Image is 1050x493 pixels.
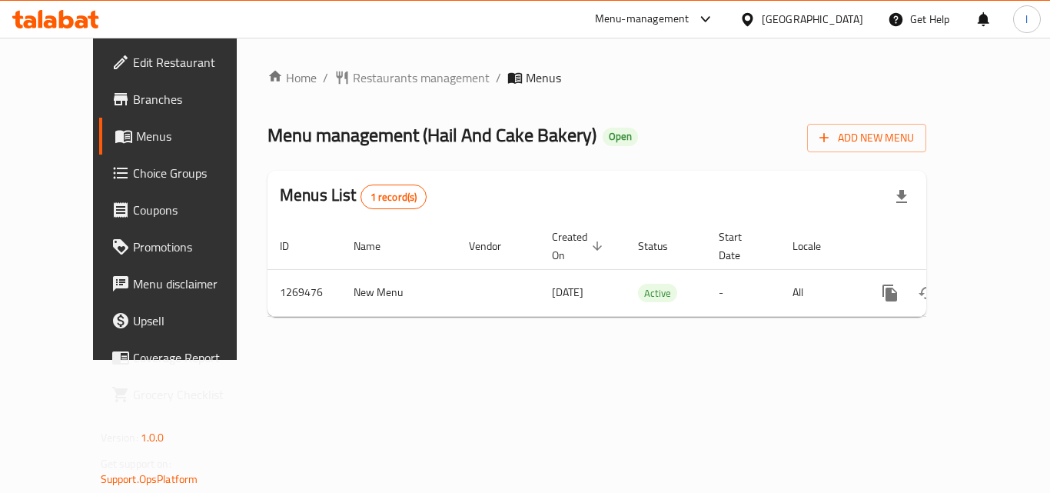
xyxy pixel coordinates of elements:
span: Active [638,285,677,302]
span: Coupons [133,201,256,219]
a: Support.OpsPlatform [101,469,198,489]
span: Menu disclaimer [133,275,256,293]
td: 1269476 [267,269,341,316]
span: Menu management ( Hail And Cake Bakery ) [267,118,596,152]
span: 1.0.0 [141,428,164,448]
span: Locale [792,237,841,255]
div: [GEOGRAPHIC_DATA] [762,11,863,28]
span: Get support on: [101,454,171,474]
td: - [706,269,780,316]
button: Add New Menu [807,124,926,152]
a: Promotions [99,228,268,265]
li: / [323,68,328,87]
span: ID [280,237,309,255]
h2: Menus List [280,184,427,209]
a: Menu disclaimer [99,265,268,302]
a: Upsell [99,302,268,339]
span: Version: [101,428,138,448]
span: [DATE] [552,282,583,302]
span: Menus [136,127,256,145]
a: Choice Groups [99,155,268,192]
td: All [780,269,859,316]
a: Coverage Report [99,339,268,376]
button: Change Status [909,275,945,311]
td: New Menu [341,269,457,316]
span: Upsell [133,311,256,330]
span: Restaurants management [353,68,490,87]
span: Status [638,237,688,255]
span: Coverage Report [133,348,256,367]
a: Branches [99,81,268,118]
a: Edit Restaurant [99,44,268,81]
span: 1 record(s) [361,190,427,205]
a: Grocery Checklist [99,376,268,413]
span: Start Date [719,228,762,265]
button: more [872,275,909,311]
a: Coupons [99,192,268,228]
a: Restaurants management [334,68,490,87]
span: Open [603,130,638,143]
span: Branches [133,90,256,108]
div: Open [603,128,638,146]
span: Created On [552,228,607,265]
div: Total records count [361,185,427,209]
div: Menu-management [595,10,689,28]
span: Edit Restaurant [133,53,256,72]
span: Choice Groups [133,164,256,182]
div: Export file [883,178,920,215]
nav: breadcrumb [267,68,926,87]
span: Promotions [133,238,256,256]
span: Menus [526,68,561,87]
span: Grocery Checklist [133,385,256,404]
span: l [1025,11,1028,28]
span: Name [354,237,400,255]
li: / [496,68,501,87]
th: Actions [859,223,1032,270]
span: Add New Menu [819,128,914,148]
a: Home [267,68,317,87]
span: Vendor [469,237,521,255]
a: Menus [99,118,268,155]
table: enhanced table [267,223,1032,317]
